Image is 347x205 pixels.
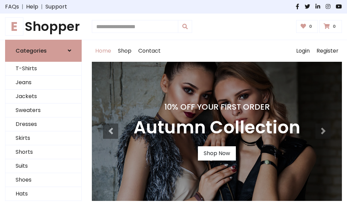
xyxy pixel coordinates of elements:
[5,187,81,201] a: Hats
[307,23,314,30] span: 0
[198,146,236,161] a: Shop Now
[5,145,81,159] a: Shorts
[5,40,82,62] a: Categories
[5,62,81,76] a: T-Shirts
[5,19,82,34] h1: Shopper
[5,173,81,187] a: Shoes
[5,76,81,90] a: Jeans
[331,23,338,30] span: 0
[313,40,342,62] a: Register
[5,104,81,117] a: Sweaters
[5,117,81,131] a: Dresses
[5,3,19,11] a: FAQs
[5,131,81,145] a: Skirts
[319,20,342,33] a: 0
[135,40,164,62] a: Contact
[19,3,26,11] span: |
[16,48,47,54] h6: Categories
[134,117,300,138] h3: Autumn Collection
[134,102,300,112] h4: 10% Off Your First Order
[115,40,135,62] a: Shop
[296,20,318,33] a: 0
[5,159,81,173] a: Suits
[5,17,23,36] span: E
[293,40,313,62] a: Login
[92,40,115,62] a: Home
[45,3,67,11] a: Support
[38,3,45,11] span: |
[26,3,38,11] a: Help
[5,19,82,34] a: EShopper
[5,90,81,104] a: Jackets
